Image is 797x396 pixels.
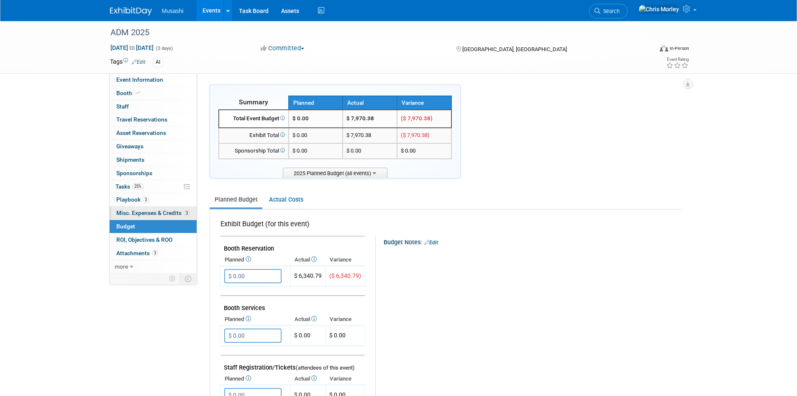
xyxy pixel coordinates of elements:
th: Variance [325,373,365,385]
td: Tags [110,57,146,67]
span: $ 0.00 [329,332,346,339]
div: Event Format [603,44,689,56]
a: Actual Costs [264,192,308,207]
div: Budget Notes: [384,236,680,247]
th: Actual [290,373,325,385]
a: Asset Reservations [110,127,197,140]
span: 2025 Planned Budget (all events) [283,168,387,178]
span: (attendees of this event) [296,365,355,371]
a: Sponsorships [110,167,197,180]
span: Misc. Expenses & Credits [116,210,190,216]
a: Travel Reservations [110,113,197,126]
a: Edit [132,59,146,65]
span: 3 [143,197,149,203]
span: more [115,263,128,270]
span: ($ 7,970.38) [401,115,433,122]
span: Booth [116,90,142,96]
a: ROI, Objectives & ROO [110,233,197,246]
span: Asset Reservations [116,129,166,136]
div: Exhibit Budget (for this event) [220,220,361,233]
td: $ 7,970.38 [343,110,397,128]
th: Variance [325,254,365,266]
div: In-Person [669,45,689,52]
th: Planned [220,313,290,325]
span: $ 0.00 [292,132,307,138]
span: (3 days) [155,46,173,51]
td: Personalize Event Tab Strip [165,273,180,284]
td: $ 0.00 [290,326,325,346]
a: Attachments3 [110,247,197,260]
a: Shipments [110,153,197,166]
th: Variance [397,96,451,110]
span: 25% [132,183,144,189]
span: 3 [152,250,158,256]
a: Planned Budget [210,192,262,207]
span: Attachments [116,250,158,256]
a: Event Information [110,73,197,86]
a: Misc. Expenses & Credits3 [110,207,197,220]
span: Event Information [116,76,163,83]
span: Giveaways [116,143,144,150]
span: Travel Reservations [116,116,167,123]
span: Playbook [116,196,149,203]
a: more [110,260,197,273]
span: Budget [116,223,135,230]
span: $ 0.00 [401,148,415,154]
span: Summary [239,98,268,106]
a: Playbook3 [110,193,197,206]
th: Actual [290,313,325,325]
th: Variance [325,313,365,325]
th: Actual [290,254,325,266]
button: Committed [258,44,308,53]
div: Event Rating [666,57,689,62]
div: Sponsorship Total [223,147,285,155]
span: Search [600,8,620,14]
td: Staff Registration/Tickets [220,355,365,373]
td: Booth Services [220,296,365,314]
span: Musashi [162,8,184,14]
span: Tasks [115,183,144,190]
img: Format-Inperson.png [660,45,668,52]
span: Shipments [116,156,144,163]
div: AI [153,58,163,67]
th: Planned [220,373,290,385]
a: Staff [110,100,197,113]
td: Toggle Event Tabs [179,273,197,284]
i: Booth reservation complete [136,91,140,95]
span: to [128,44,136,51]
div: Exhibit Total [223,132,285,140]
th: Planned [220,254,290,266]
a: Budget [110,220,197,233]
span: ROI, Objectives & ROO [116,236,172,243]
span: [GEOGRAPHIC_DATA], [GEOGRAPHIC_DATA] [462,46,567,52]
th: Actual [343,96,397,110]
div: ADM 2025 [108,25,640,40]
th: Planned [289,96,343,110]
a: Search [589,4,628,18]
td: Booth Reservation [220,236,365,254]
img: ExhibitDay [110,7,152,16]
span: $ 6,340.79 [294,272,322,279]
span: Staff [116,103,129,110]
td: $ 0.00 [343,143,397,159]
span: ($ 6,340.79) [329,272,361,279]
a: Tasks25% [110,180,197,193]
a: Edit [424,240,438,246]
img: Chris Morley [638,5,679,14]
td: $ 7,970.38 [343,128,397,143]
span: $ 0.00 [292,148,307,154]
div: Total Event Budget [223,115,285,123]
span: $ 0.00 [292,115,309,122]
span: Sponsorships [116,170,152,176]
span: ($ 7,970.38) [401,132,430,138]
span: [DATE] [DATE] [110,44,154,52]
a: Giveaways [110,140,197,153]
a: Booth [110,87,197,100]
span: 3 [184,210,190,216]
